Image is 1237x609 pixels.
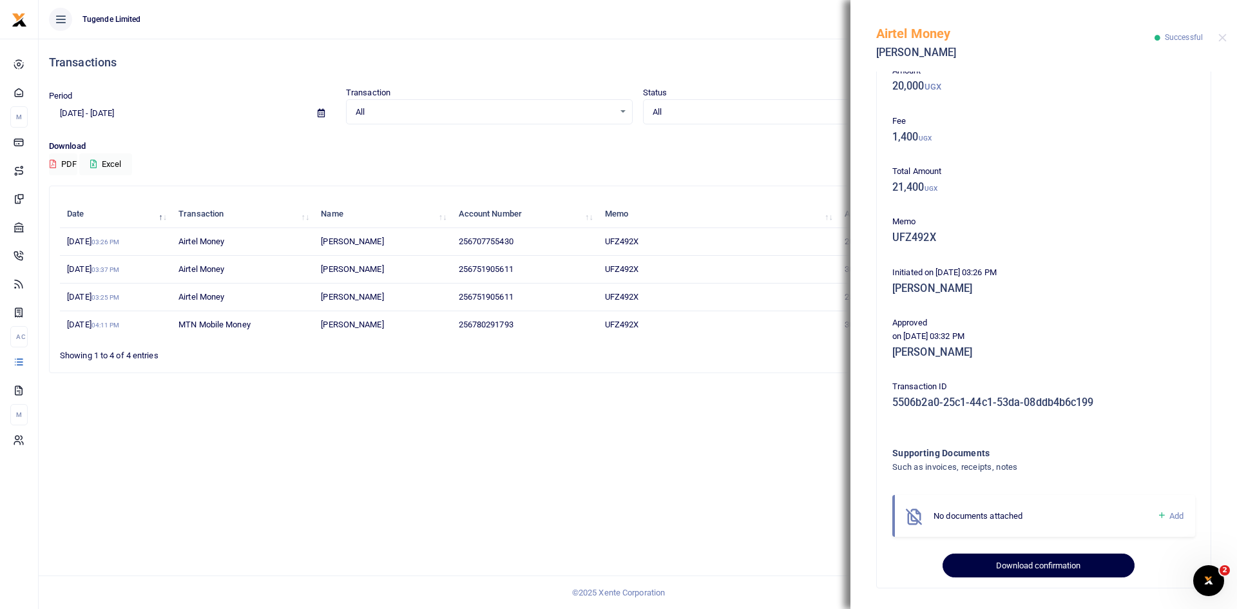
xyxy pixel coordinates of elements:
[1157,508,1184,523] a: Add
[49,140,1227,153] p: Download
[892,446,1143,460] h4: Supporting Documents
[845,237,882,246] span: 20,000
[451,200,597,228] th: Account Number: activate to sort column ascending
[321,237,383,246] span: [PERSON_NAME]
[605,237,639,246] span: UFZ492X
[892,282,1195,295] h5: [PERSON_NAME]
[459,320,513,329] span: 256780291793
[49,153,77,175] button: PDF
[892,115,1195,128] p: Fee
[934,511,1022,521] span: No documents attached
[12,14,27,24] a: logo-small logo-large logo-large
[892,316,1195,330] p: Approved
[459,237,513,246] span: 256707755430
[1218,34,1227,42] button: Close
[178,237,224,246] span: Airtel Money
[605,264,639,274] span: UFZ492X
[67,320,119,329] span: [DATE]
[892,215,1195,229] p: Memo
[346,86,390,99] label: Transaction
[943,554,1134,578] button: Download confirmation
[67,264,119,274] span: [DATE]
[892,266,1195,280] p: Initiated on [DATE] 03:26 PM
[60,342,537,362] div: Showing 1 to 4 of 4 entries
[10,404,28,425] li: M
[91,294,120,301] small: 03:25 PM
[892,165,1195,179] p: Total Amount
[459,264,513,274] span: 256751905611
[1193,565,1224,596] iframe: Intercom live chat
[49,102,307,124] input: select period
[925,82,941,92] small: UGX
[919,135,932,142] small: UGX
[12,12,27,28] img: logo-small
[178,264,224,274] span: Airtel Money
[876,26,1155,41] h5: Airtel Money
[892,460,1143,474] h4: Such as invoices, receipts, notes
[892,181,1195,194] h5: 21,400
[845,320,882,329] span: 30,000
[892,346,1195,359] h5: [PERSON_NAME]
[892,396,1195,409] h5: 5506b2a0-25c1-44c1-53da-08ddb4b6c199
[67,237,119,246] span: [DATE]
[643,86,667,99] label: Status
[598,200,838,228] th: Memo: activate to sort column ascending
[892,380,1195,394] p: Transaction ID
[77,14,146,25] span: Tugende Limited
[178,320,251,329] span: MTN Mobile Money
[79,153,132,175] button: Excel
[1169,511,1184,521] span: Add
[356,106,614,119] span: All
[838,200,931,228] th: Amount: activate to sort column ascending
[321,320,383,329] span: [PERSON_NAME]
[67,292,119,302] span: [DATE]
[91,238,120,246] small: 03:26 PM
[892,231,1195,244] h5: UFZ492X
[925,185,937,192] small: UGX
[91,266,120,273] small: 03:37 PM
[49,55,1227,70] h4: Transactions
[876,46,1155,59] h5: [PERSON_NAME]
[10,106,28,128] li: M
[653,106,911,119] span: All
[10,326,28,347] li: Ac
[1165,33,1203,42] span: Successful
[171,200,314,228] th: Transaction: activate to sort column ascending
[845,264,882,274] span: 30,000
[60,200,171,228] th: Date: activate to sort column descending
[892,80,1195,93] h5: 20,000
[605,320,639,329] span: UFZ492X
[178,292,224,302] span: Airtel Money
[321,264,383,274] span: [PERSON_NAME]
[1220,565,1230,575] span: 2
[91,322,120,329] small: 04:11 PM
[314,200,451,228] th: Name: activate to sort column ascending
[892,330,1195,343] p: on [DATE] 03:32 PM
[49,90,73,102] label: Period
[321,292,383,302] span: [PERSON_NAME]
[845,292,882,302] span: 25,000
[892,131,1195,144] h5: 1,400
[605,292,639,302] span: UFZ492X
[459,292,513,302] span: 256751905611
